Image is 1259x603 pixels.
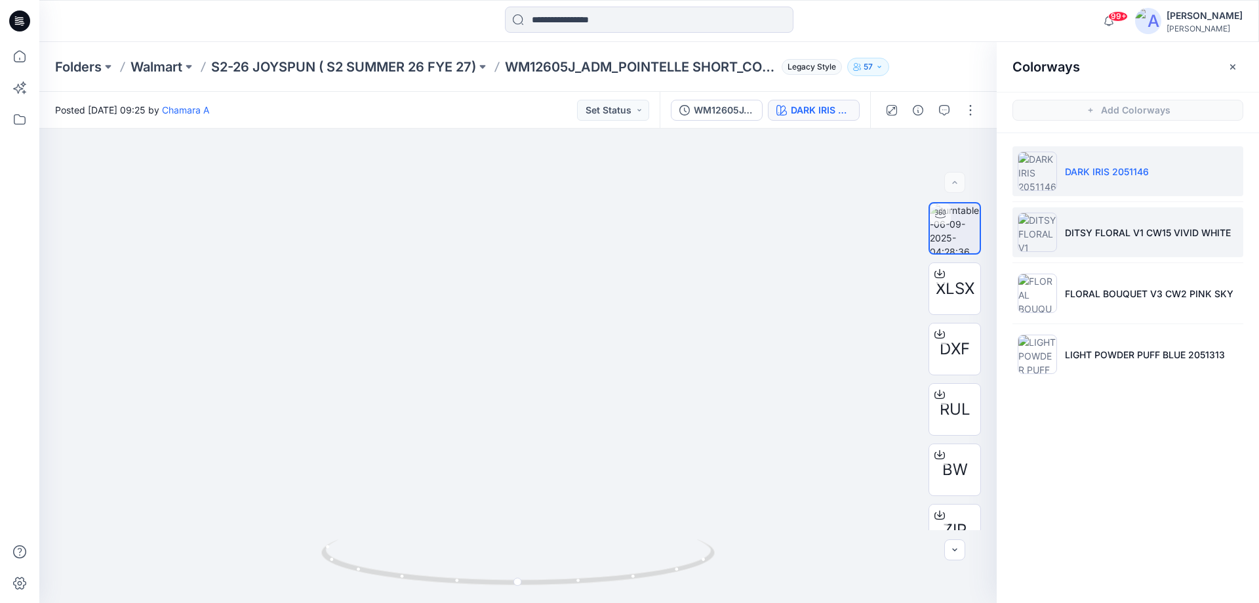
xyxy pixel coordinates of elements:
div: DARK IRIS 2051146 [791,103,851,117]
button: DARK IRIS 2051146 [768,100,860,121]
span: RUL [940,398,970,421]
button: 57 [847,58,889,76]
a: Folders [55,58,102,76]
img: DITSY FLORAL V1 CW15 VIVID WHITE [1018,213,1057,252]
div: WM12605J_ADM_POINTELLE SHORT_COLORWAY_REV5 [694,103,754,117]
span: DXF [940,337,970,361]
span: ZIP [943,518,967,542]
p: DITSY FLORAL V1 CW15 VIVID WHITE [1065,226,1231,239]
button: Details [908,100,929,121]
p: DARK IRIS 2051146 [1065,165,1149,178]
span: BW [942,458,968,482]
img: turntable-06-09-2025-04:28:36 [930,203,980,253]
p: FLORAL BOUQUET V3 CW2 PINK SKY [1065,287,1233,301]
a: Walmart [130,58,182,76]
a: Chamara A [162,104,209,115]
div: [PERSON_NAME] [1167,8,1243,24]
a: S2-26 JOYSPUN ( S2 SUMMER 26 FYE 27) [211,58,476,76]
img: LIGHT POWDER PUFF BLUE 2051313 [1018,335,1057,374]
button: WM12605J_ADM_POINTELLE SHORT_COLORWAY_REV5 [671,100,763,121]
img: avatar [1135,8,1161,34]
span: 99+ [1108,11,1128,22]
span: Posted [DATE] 09:25 by [55,103,209,117]
span: Legacy Style [782,59,842,75]
img: eyJhbGciOiJIUzI1NiIsImtpZCI6IjAiLCJzbHQiOiJzZXMiLCJ0eXAiOiJKV1QifQ.eyJkYXRhIjp7InR5cGUiOiJzdG9yYW... [388,22,649,603]
button: Legacy Style [776,58,842,76]
p: WM12605J_ADM_POINTELLE SHORT_COLORWAY_REV5 [505,58,776,76]
p: LIGHT POWDER PUFF BLUE 2051313 [1065,348,1225,362]
p: 57 [864,60,873,74]
div: [PERSON_NAME] [1167,24,1243,33]
span: XLSX [936,277,974,301]
h2: Colorways [1012,59,1080,75]
img: DARK IRIS 2051146 [1018,152,1057,191]
img: FLORAL BOUQUET V3 CW2 PINK SKY [1018,274,1057,313]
